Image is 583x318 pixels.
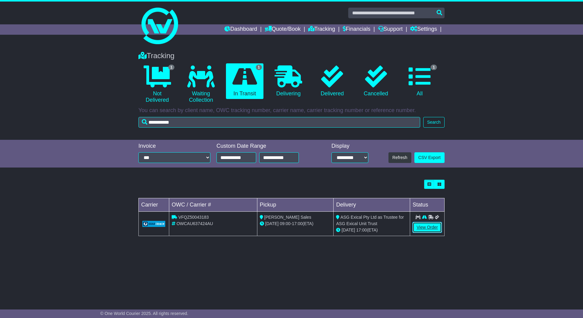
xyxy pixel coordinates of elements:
[224,24,257,35] a: Dashboard
[378,24,403,35] a: Support
[270,63,307,99] a: Delivering
[401,63,438,99] a: 1 All
[423,117,445,128] button: Search
[168,65,175,70] span: 1
[413,222,442,233] a: View Order
[265,221,279,226] span: [DATE]
[169,198,257,212] td: OWC / Carrier #
[414,152,445,163] a: CSV Export
[177,221,213,226] span: OWCAU637424AU
[226,63,263,99] a: 1 In Transit
[182,63,220,106] a: Waiting Collection
[216,143,314,150] div: Custom Date Range
[264,215,311,220] span: [PERSON_NAME] Sales
[431,65,437,70] span: 1
[308,24,335,35] a: Tracking
[356,228,367,232] span: 17:00
[410,24,437,35] a: Settings
[257,198,334,212] td: Pickup
[334,198,410,212] td: Delivery
[342,228,355,232] span: [DATE]
[265,24,301,35] a: Quote/Book
[260,221,331,227] div: - (ETA)
[138,107,445,114] p: You can search by client name, OWC tracking number, carrier name, carrier tracking number or refe...
[138,63,176,106] a: 1 Not Delivered
[343,24,370,35] a: Financials
[135,51,448,60] div: Tracking
[336,227,407,233] div: (ETA)
[388,152,411,163] button: Refresh
[313,63,351,99] a: Delivered
[100,311,188,316] span: © One World Courier 2025. All rights reserved.
[142,221,165,227] img: GetCarrierServiceLogo
[357,63,395,99] a: Cancelled
[280,221,291,226] span: 09:00
[256,65,262,70] span: 1
[292,221,302,226] span: 17:00
[178,215,209,220] span: VFQZ50043183
[410,198,445,212] td: Status
[336,215,404,226] span: ASG Exical Pty Ltd as Trustee for ASG Exical Unit Trust
[138,143,210,150] div: Invoice
[331,143,368,150] div: Display
[139,198,169,212] td: Carrier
